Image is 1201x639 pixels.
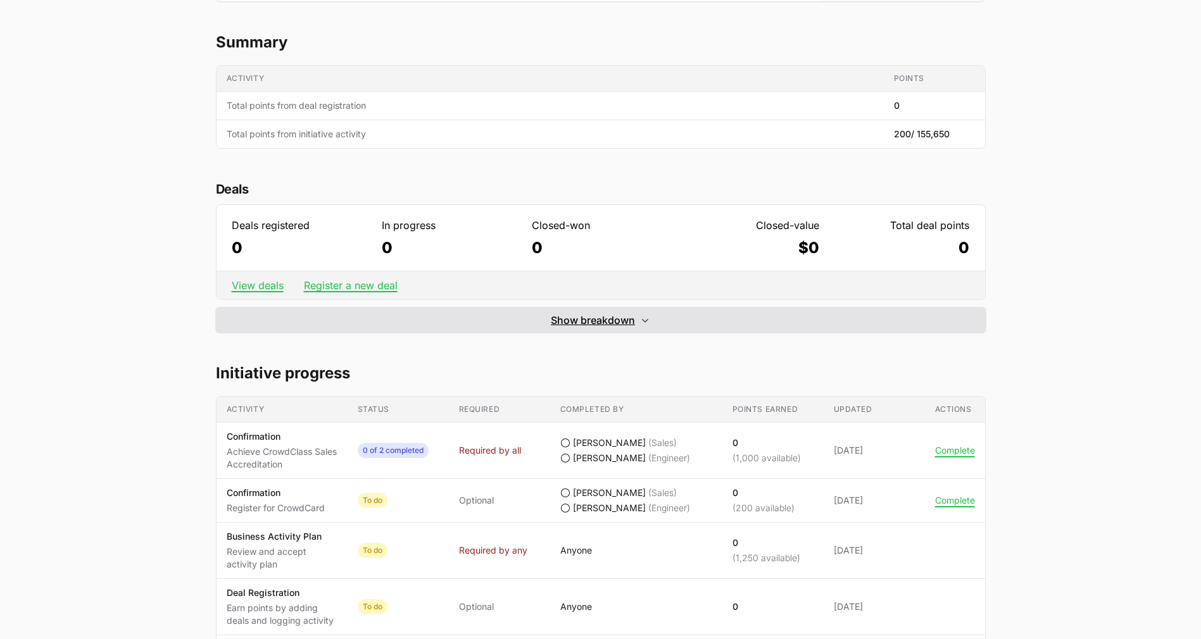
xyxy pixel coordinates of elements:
dt: Deals registered [232,218,369,233]
span: Required by any [459,544,527,557]
span: Optional [459,494,494,507]
p: 0 [733,600,738,613]
p: Deal Registration [227,586,337,599]
span: (Sales) [648,437,677,449]
span: 200 [894,128,950,140]
th: Updated [824,397,925,423]
dt: Closed-won [532,218,669,233]
p: Register for CrowdCard [227,502,325,514]
p: (1,000 available) [733,452,801,464]
dt: Total deal points [832,218,969,233]
span: Total points from deal registration [227,99,874,112]
span: Show breakdown [551,313,635,328]
dd: 0 [832,238,969,258]
span: Optional [459,600,494,613]
h2: Summary [216,32,986,53]
span: [DATE] [834,444,915,457]
button: Complete [935,495,975,506]
p: 0 [733,487,795,499]
dd: $0 [682,238,819,258]
span: [DATE] [834,544,915,557]
span: (Engineer) [648,502,690,514]
button: Complete [935,445,975,456]
section: ISA AVANZADOS's progress summary [216,32,986,149]
dd: 0 [382,238,519,258]
p: Anyone [560,600,592,613]
span: [PERSON_NAME] [573,437,646,449]
dd: 0 [232,238,369,258]
p: (200 available) [733,502,795,514]
span: (Sales) [648,487,677,499]
th: Points [884,66,985,92]
dt: Closed-value [682,218,819,233]
th: Completed by [550,397,722,423]
button: Show breakdownExpand/Collapse [216,307,986,333]
a: Register a new deal [304,279,398,292]
p: 0 [733,437,801,449]
h2: Deals [216,179,986,199]
section: Deal statistics [216,179,986,333]
th: Status [348,397,449,423]
th: Activity [217,66,884,92]
p: Business Activity Plan [227,530,337,543]
span: Total points from initiative activity [227,128,874,140]
span: [DATE] [834,494,915,507]
dt: In progress [382,218,519,233]
p: Achieve CrowdClass Sales Accreditation [227,445,337,471]
h2: Initiative progress [216,363,986,383]
th: Points earned [722,397,824,423]
a: View deals [232,279,284,292]
span: [PERSON_NAME] [573,452,646,464]
span: [PERSON_NAME] [573,502,646,514]
dd: 0 [532,238,669,258]
p: Review and accept activity plan [227,545,337,571]
span: [DATE] [834,600,915,613]
span: 0 [894,99,900,112]
p: Confirmation [227,430,337,443]
svg: Expand/Collapse [640,315,650,325]
p: Anyone [560,544,592,557]
th: Activity [217,397,348,423]
span: [PERSON_NAME] [573,487,646,499]
p: Confirmation [227,487,325,499]
p: Earn points by adding deals and logging activity [227,602,337,627]
th: Required [449,397,550,423]
span: Required by all [459,444,521,457]
span: (Engineer) [648,452,690,464]
p: (1,250 available) [733,552,800,564]
th: Actions [925,397,985,423]
span: / 155,650 [911,128,950,139]
p: 0 [733,537,800,549]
